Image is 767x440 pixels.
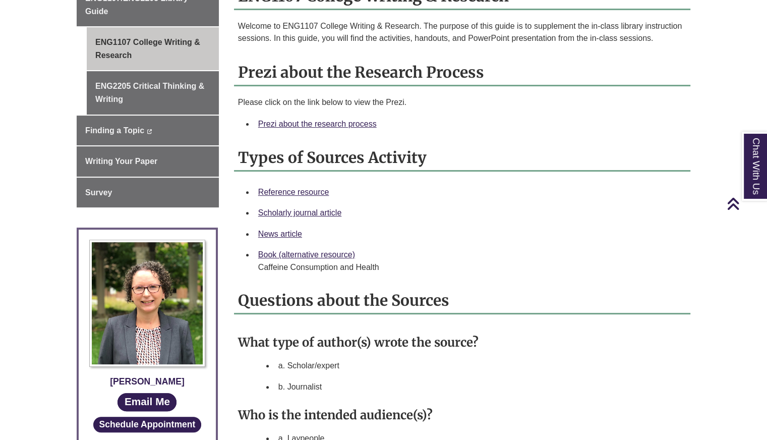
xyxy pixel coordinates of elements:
[87,27,219,70] a: ENG1107 College Writing & Research
[85,157,157,166] span: Writing Your Paper
[238,20,686,44] p: Welcome to ENG1107 College Writing & Research. The purpose of this guide is to supplement the in-...
[258,188,329,196] a: Reference resource
[89,240,205,367] img: Profile Photo
[258,120,377,128] a: Prezi about the research process
[258,261,682,273] div: Caffeine Consumption and Health
[234,288,690,314] h2: Questions about the Sources
[727,197,764,210] a: Back to Top
[234,145,690,172] h2: Types of Sources Activity
[86,374,208,389] div: [PERSON_NAME]
[117,393,176,411] a: Email Me
[85,126,144,135] span: Finding a Topic
[85,188,112,197] span: Survey
[238,96,686,108] p: Please click on the link below to view the Prezi.
[238,335,479,350] strong: What type of author(s) wrote the source?
[274,376,686,398] li: b. Journalist
[86,240,208,389] a: Profile Photo [PERSON_NAME]
[87,71,219,114] a: ENG2205 Critical Thinking & Writing
[258,230,302,238] a: News article
[238,407,433,423] strong: Who is the intended audience(s)?
[77,116,219,146] a: Finding a Topic
[234,60,690,86] h2: Prezi about the Research Process
[258,208,341,217] a: Scholarly journal article
[258,250,355,259] a: Book (alternative resource)
[93,417,201,432] button: Schedule Appointment
[77,146,219,177] a: Writing Your Paper
[77,178,219,208] a: Survey
[147,129,152,134] i: This link opens in a new window
[274,355,686,376] li: a. Scholar/expert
